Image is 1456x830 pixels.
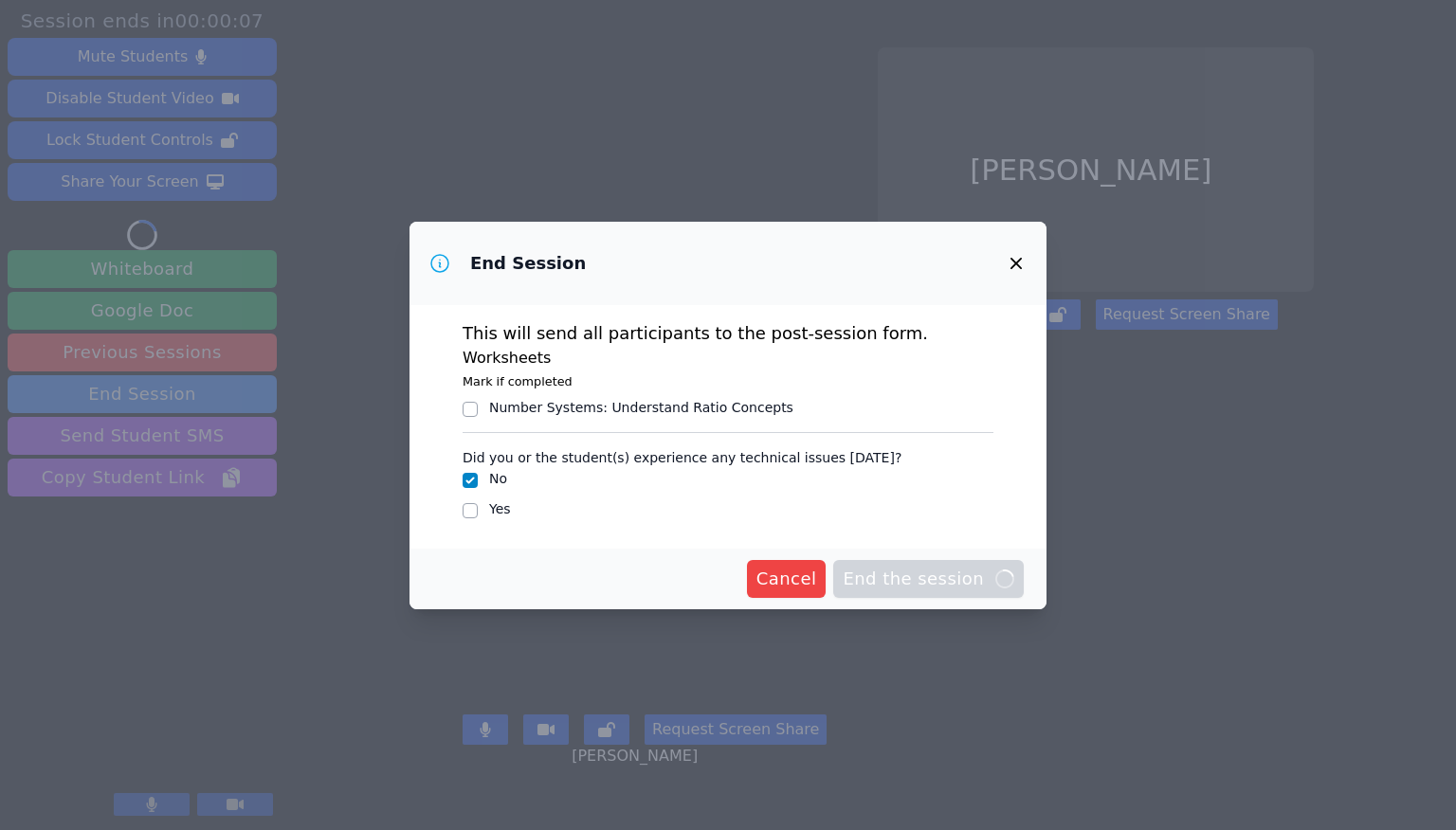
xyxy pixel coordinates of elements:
[463,347,993,370] h3: Worksheets
[463,320,993,347] p: This will send all participants to the post-session form.
[489,398,793,417] div: Number Systems : Understand Ratio Concepts
[756,566,817,592] span: Cancel
[747,560,827,598] button: Cancel
[470,252,586,275] h3: End Session
[843,566,1014,592] span: End the session
[489,501,511,516] label: Yes
[463,374,573,388] small: Mark if completed
[833,560,1024,598] button: End the session
[489,471,507,486] label: No
[463,441,901,469] legend: Did you or the student(s) experience any technical issues [DATE]?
